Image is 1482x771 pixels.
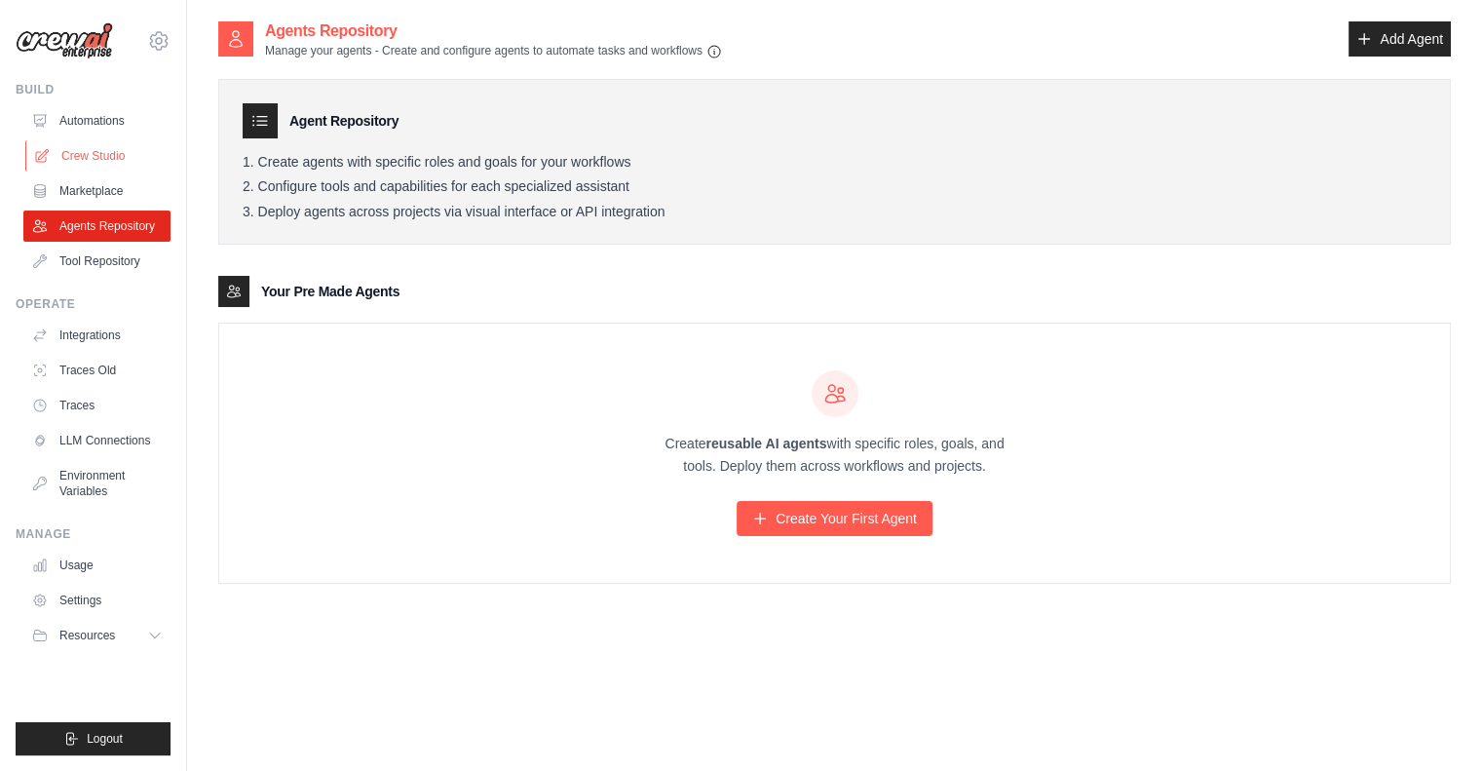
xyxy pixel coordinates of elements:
[23,425,171,456] a: LLM Connections
[1349,21,1451,57] a: Add Agent
[265,43,722,59] p: Manage your agents - Create and configure agents to automate tasks and workflows
[265,19,722,43] h2: Agents Repository
[243,204,1426,221] li: Deploy agents across projects via visual interface or API integration
[87,731,123,747] span: Logout
[737,501,932,536] a: Create Your First Agent
[243,154,1426,172] li: Create agents with specific roles and goals for your workflows
[23,175,171,207] a: Marketplace
[261,282,399,301] h3: Your Pre Made Agents
[23,105,171,136] a: Automations
[648,433,1022,478] p: Create with specific roles, goals, and tools. Deploy them across workflows and projects.
[23,390,171,421] a: Traces
[23,246,171,277] a: Tool Repository
[23,620,171,651] button: Resources
[705,436,826,451] strong: reusable AI agents
[23,355,171,386] a: Traces Old
[16,296,171,312] div: Operate
[16,526,171,542] div: Manage
[25,140,172,172] a: Crew Studio
[23,585,171,616] a: Settings
[23,550,171,581] a: Usage
[23,211,171,242] a: Agents Repository
[23,460,171,507] a: Environment Variables
[289,111,399,131] h3: Agent Repository
[16,82,171,97] div: Build
[16,22,113,59] img: Logo
[16,722,171,755] button: Logout
[243,178,1426,196] li: Configure tools and capabilities for each specialized assistant
[59,628,115,643] span: Resources
[23,320,171,351] a: Integrations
